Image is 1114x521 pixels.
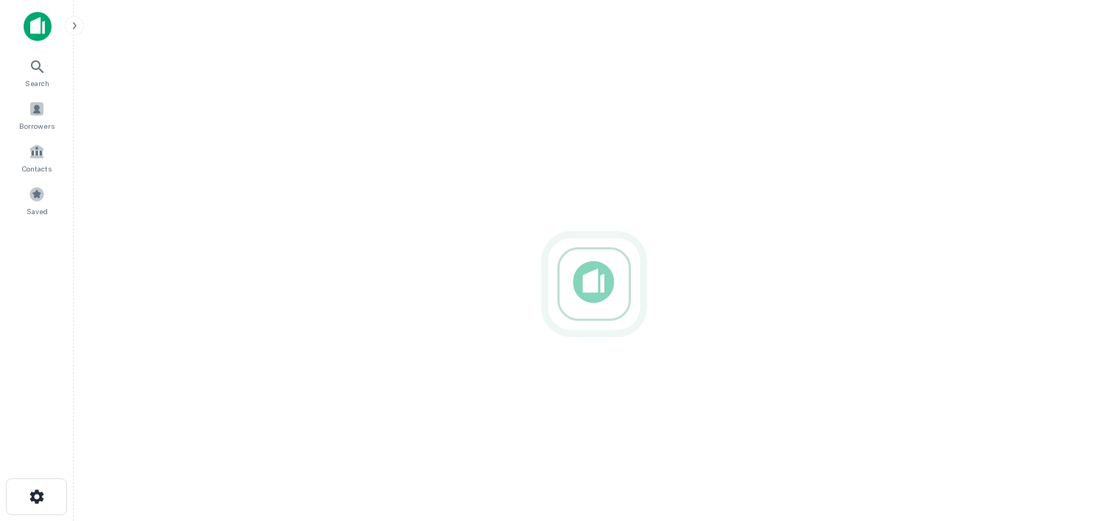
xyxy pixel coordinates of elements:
a: Search [4,52,69,92]
span: Search [25,77,49,89]
a: Borrowers [4,95,69,135]
img: capitalize-icon.png [24,12,52,41]
span: Saved [27,205,48,217]
a: Saved [4,180,69,220]
span: Borrowers [19,120,54,132]
span: Contacts [22,163,52,174]
a: Contacts [4,138,69,177]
